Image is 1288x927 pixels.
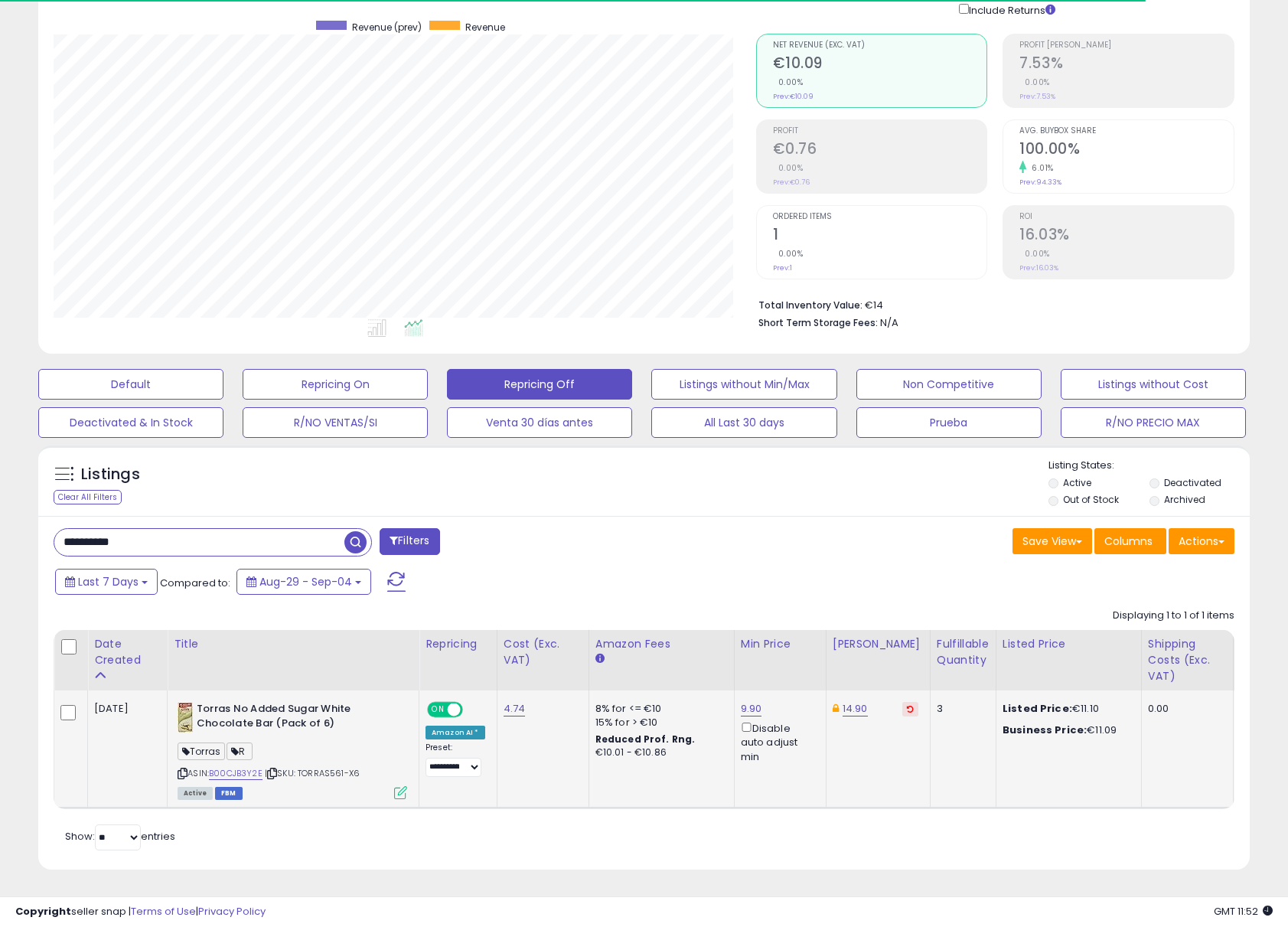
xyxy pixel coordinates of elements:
label: Deactivated [1164,476,1221,489]
div: Min Price [741,636,820,652]
div: Amazon AI * [426,726,485,739]
span: Aug-29 - Sep-04 [259,574,352,589]
div: Include Returns [947,1,1074,18]
div: Shipping Costs (Exc. VAT) [1148,636,1227,684]
button: Deactivated & In Stock [38,407,223,438]
strong: Copyright [15,904,71,919]
small: 0.00% [773,162,804,174]
span: Torras [178,743,225,760]
button: Venta 30 días antes [447,407,632,438]
h2: €0.76 [773,140,987,161]
button: Columns [1094,528,1166,554]
b: Business Price: [1003,723,1087,737]
span: All listings currently available for purchase on Amazon [178,787,213,800]
button: Aug-29 - Sep-04 [236,569,371,595]
small: Prev: €0.76 [773,178,810,187]
div: seller snap | | [15,905,266,919]
small: Prev: 1 [773,263,792,273]
small: Prev: 94.33% [1019,178,1061,187]
div: 15% for > €10 [595,716,722,730]
b: Reduced Prof. Rng. [595,733,696,746]
b: Short Term Storage Fees: [758,316,878,329]
li: €14 [758,295,1223,313]
small: Prev: 16.03% [1019,263,1058,273]
small: 0.00% [773,77,804,88]
button: Listings without Min/Max [651,369,836,400]
button: Repricing On [243,369,428,400]
div: Displaying 1 to 1 of 1 items [1113,609,1234,623]
img: 412P+mtAxhL._SL40_.jpg [178,702,193,733]
a: 9.90 [741,701,762,716]
span: 2025-09-12 11:52 GMT [1214,904,1273,919]
span: OFF [461,703,485,716]
small: 0.00% [773,248,804,259]
div: [DATE] [94,702,155,716]
span: R [227,743,253,760]
button: R/NO VENTAS/SI [243,407,428,438]
div: Date Created [94,636,161,668]
button: All Last 30 days [651,407,836,438]
span: ROI [1019,213,1234,221]
div: €10.01 - €10.86 [595,746,722,759]
div: [PERSON_NAME] [833,636,924,652]
span: Ordered Items [773,213,987,221]
span: Profit [773,127,987,135]
b: Total Inventory Value: [758,299,862,312]
p: Listing States: [1048,459,1250,473]
label: Out of Stock [1063,493,1119,506]
a: 4.74 [504,701,526,716]
h2: 7.53% [1019,54,1234,75]
h5: Listings [81,464,140,485]
small: Amazon Fees. [595,652,605,666]
div: ASIN: [178,702,407,798]
span: | SKU: TORRAS561-X6 [265,767,360,779]
div: Repricing [426,636,491,652]
small: Prev: 7.53% [1019,92,1055,101]
small: 0.00% [1019,248,1050,259]
span: FBM [215,787,243,800]
span: N/A [880,315,898,330]
div: €11.10 [1003,702,1130,716]
div: Disable auto adjust min [741,720,814,764]
span: Net Revenue (Exc. VAT) [773,41,987,50]
b: Torras No Added Sugar White Chocolate Bar (Pack of 6) [197,702,383,734]
label: Active [1063,476,1091,489]
a: Privacy Policy [198,904,266,919]
div: 0.00 [1148,702,1221,716]
span: Revenue [465,21,505,34]
div: Preset: [426,743,485,777]
small: Prev: €10.09 [773,92,814,101]
button: R/NO PRECIO MAX [1061,407,1246,438]
button: Actions [1169,528,1234,554]
div: Clear All Filters [54,490,122,504]
div: Title [174,636,412,652]
div: 3 [937,702,984,716]
button: Default [38,369,223,400]
button: Listings without Cost [1061,369,1246,400]
small: 6.01% [1026,162,1054,174]
b: Listed Price: [1003,701,1072,716]
button: Filters [380,528,439,555]
button: Last 7 Days [55,569,158,595]
span: Last 7 Days [78,574,139,589]
h2: €10.09 [773,54,987,75]
span: Columns [1104,534,1153,549]
span: ON [429,703,448,716]
div: Cost (Exc. VAT) [504,636,582,668]
span: Show: entries [65,829,175,844]
span: Avg. Buybox Share [1019,127,1234,135]
div: Listed Price [1003,636,1135,652]
div: Fulfillable Quantity [937,636,990,668]
span: Compared to: [160,576,230,590]
a: 14.90 [843,701,868,716]
h2: 1 [773,226,987,246]
div: 8% for <= €10 [595,702,722,716]
span: Profit [PERSON_NAME] [1019,41,1234,50]
div: Amazon Fees [595,636,728,652]
a: B00CJB3Y2E [209,767,262,780]
h2: 100.00% [1019,140,1234,161]
button: Non Competitive [856,369,1042,400]
button: Prueba [856,407,1042,438]
h2: 16.03% [1019,226,1234,246]
small: 0.00% [1019,77,1050,88]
